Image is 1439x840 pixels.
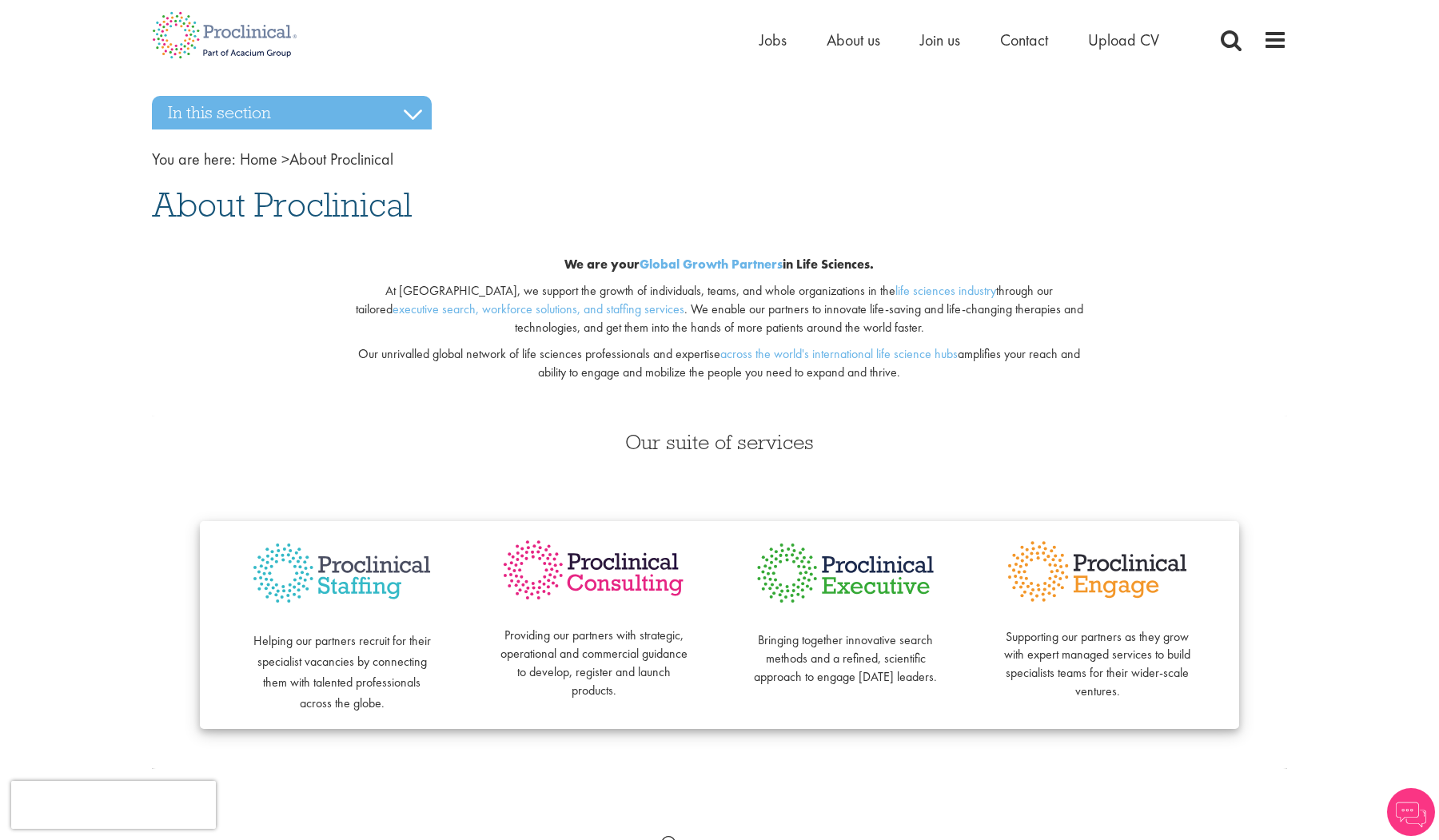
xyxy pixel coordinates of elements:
p: Bringing together innovative search methods and a refined, scientific approach to engage [DATE] l... [751,613,939,686]
h3: Our suite of services [152,432,1287,452]
img: Proclinical Staffing [248,537,436,610]
a: About us [827,30,880,50]
span: You are here: [152,149,236,169]
a: Global Growth Partners [640,256,783,273]
a: across the world's international life science hubs [720,345,958,362]
iframe: reCAPTCHA [11,781,216,829]
p: Providing our partners with strategic, operational and commercial guidance to develop, register a... [500,609,688,700]
img: Proclinical Engage [1003,537,1191,606]
a: executive search, workforce solutions, and staffing services [393,301,684,317]
b: We are your in Life Sciences. [564,256,874,273]
a: life sciences industry [895,282,996,299]
a: Contact [1000,30,1048,50]
span: About Proclinical [240,149,393,169]
span: > [281,149,289,169]
a: Upload CV [1088,30,1159,50]
img: Chatbot [1387,788,1435,836]
p: At [GEOGRAPHIC_DATA], we support the growth of individuals, teams, and whole organizations in the... [345,282,1094,337]
span: About Proclinical [152,183,412,226]
img: Proclinical Consulting [500,537,688,603]
a: breadcrumb link to Home [240,149,277,169]
a: Join us [920,30,960,50]
span: Helping our partners recruit for their specialist vacancies by connecting them with talented prof... [253,632,431,711]
p: Supporting our partners as they grow with expert managed services to build specialists teams for ... [1003,610,1191,701]
img: Proclinical Executive [751,537,939,609]
a: Jobs [759,30,787,50]
p: Our unrivalled global network of life sciences professionals and expertise amplifies your reach a... [345,345,1094,382]
h3: In this section [152,96,432,129]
